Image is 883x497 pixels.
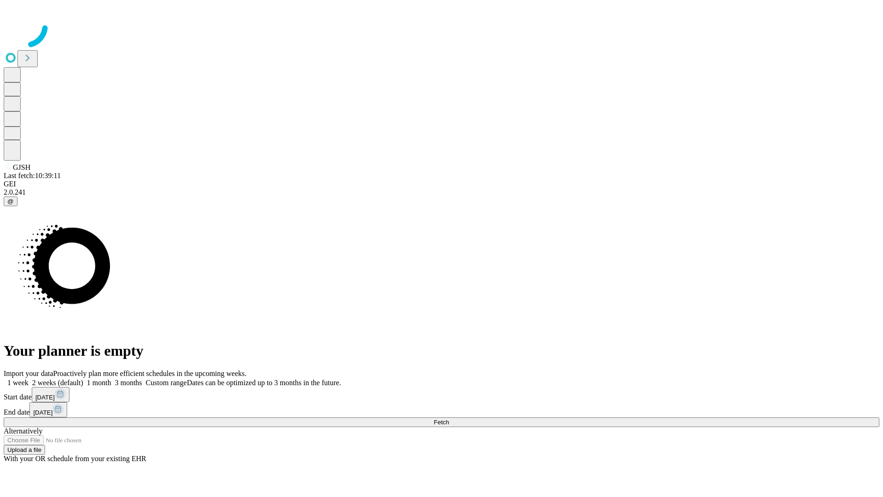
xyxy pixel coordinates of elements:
[146,379,187,387] span: Custom range
[35,394,55,401] span: [DATE]
[32,379,83,387] span: 2 weeks (default)
[87,379,111,387] span: 1 month
[4,370,53,377] span: Import your data
[187,379,341,387] span: Dates can be optimized up to 3 months in the future.
[4,342,879,359] h1: Your planner is empty
[4,455,146,462] span: With your OR schedule from your existing EHR
[4,172,61,179] span: Last fetch: 10:39:11
[13,163,30,171] span: GJSH
[4,196,17,206] button: @
[4,387,879,402] div: Start date
[32,387,69,402] button: [DATE]
[4,188,879,196] div: 2.0.241
[4,427,42,435] span: Alternatively
[4,402,879,417] div: End date
[4,180,879,188] div: GEI
[29,402,67,417] button: [DATE]
[4,445,45,455] button: Upload a file
[7,379,29,387] span: 1 week
[4,417,879,427] button: Fetch
[115,379,142,387] span: 3 months
[434,419,449,426] span: Fetch
[53,370,247,377] span: Proactively plan more efficient schedules in the upcoming weeks.
[33,409,52,416] span: [DATE]
[7,198,14,205] span: @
